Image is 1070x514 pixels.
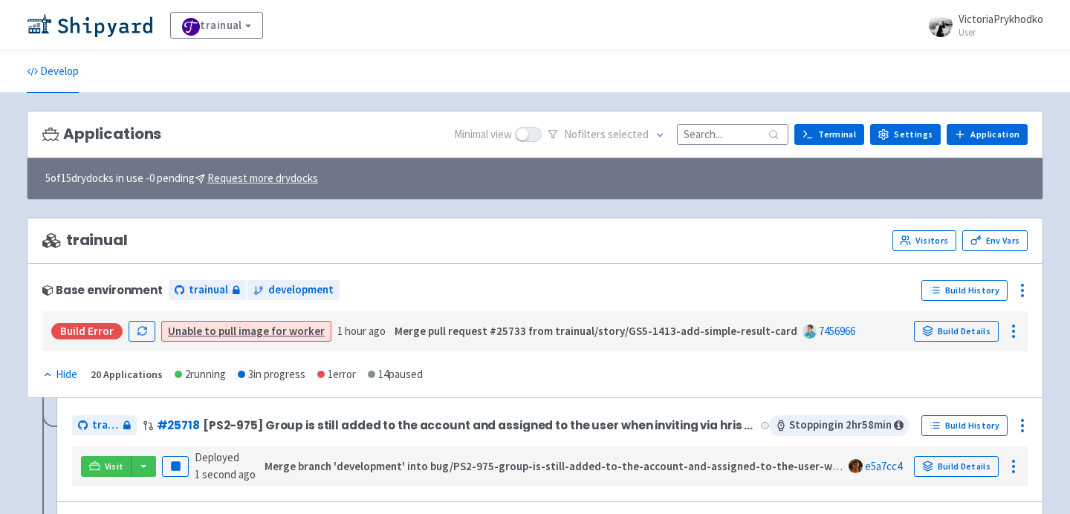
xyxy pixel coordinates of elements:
span: Stopping in 2 hr 58 min [769,415,909,436]
div: Build Error [51,323,123,339]
button: Hide [42,366,79,383]
span: Deployed [195,450,256,481]
button: Pause [162,456,189,477]
strong: Merge pull request #25733 from trainual/story/GS5-1413-add-simple-result-card [395,324,797,338]
span: trainual [92,417,119,434]
a: Settings [870,124,941,145]
time: 1 hour ago [337,324,386,338]
small: User [959,27,1043,37]
span: selected [608,127,649,141]
div: Hide [42,366,77,383]
div: 3 in progress [238,366,305,383]
img: Shipyard logo [27,13,152,37]
a: Visitors [892,230,956,251]
a: Visit [81,456,132,477]
a: trainual [170,12,263,39]
h3: Applications [42,126,161,143]
div: 1 error [317,366,356,383]
a: #25718 [157,417,200,433]
a: Unable to pull image for worker [168,324,325,338]
span: No filter s [564,126,649,143]
div: 20 Applications [91,366,163,383]
a: Build Details [914,456,999,477]
span: trainual [189,282,228,299]
div: 14 paused [368,366,423,383]
span: trainual [42,232,128,249]
a: Application [947,124,1028,145]
span: [PS2-975] Group is still added to the account and assigned to the user when inviting via hris aft... [203,419,758,432]
a: Develop [27,51,79,93]
a: 7456966 [819,324,855,338]
div: 2 running [175,366,226,383]
input: Search... [677,124,788,144]
span: development [268,282,334,299]
a: Terminal [794,124,864,145]
span: 5 of 15 drydocks in use - 0 pending [45,170,318,187]
a: trainual [169,280,246,300]
a: Build Details [914,321,999,342]
span: Minimal view [454,126,512,143]
u: Request more drydocks [207,171,318,185]
div: Base environment [42,284,163,296]
a: e5a7cc4 [865,459,902,473]
a: trainual [72,415,137,435]
span: VictoriaPrykhodko [959,12,1043,26]
a: Env Vars [962,230,1028,251]
a: Build History [921,415,1008,436]
a: development [247,280,340,300]
a: Build History [921,280,1008,301]
a: VictoriaPrykhodko User [920,13,1043,37]
span: Visit [105,461,124,472]
time: 1 second ago [195,467,256,481]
